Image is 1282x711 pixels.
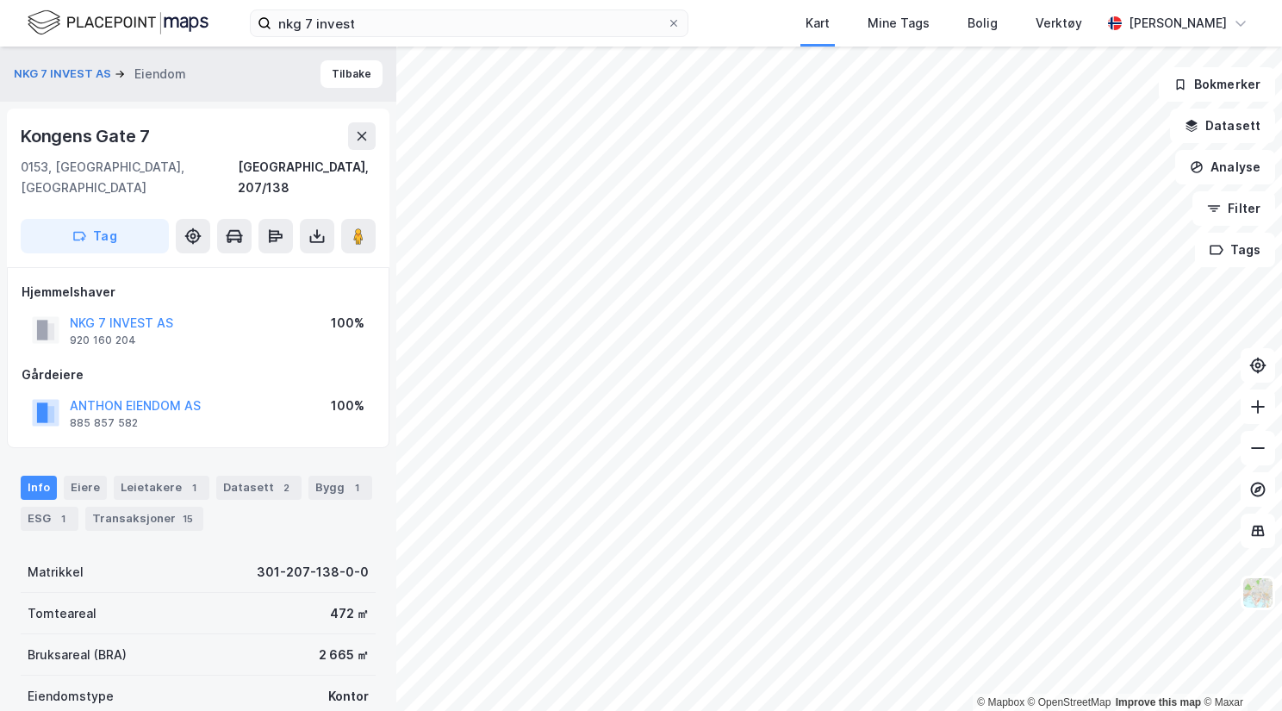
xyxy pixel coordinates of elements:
iframe: Chat Widget [1196,628,1282,711]
div: 100% [331,313,364,334]
div: Leietakere [114,476,209,500]
a: Mapbox [977,696,1024,708]
div: Eiendomstype [28,686,114,707]
button: Datasett [1170,109,1275,143]
div: 920 160 204 [70,334,136,347]
img: logo.f888ab2527a4732fd821a326f86c7f29.svg [28,8,208,38]
div: Datasett [216,476,302,500]
div: Hjemmelshaver [22,282,375,302]
a: Improve this map [1116,696,1201,708]
div: ESG [21,507,78,531]
div: Kongens Gate 7 [21,122,153,150]
div: Bygg [308,476,372,500]
div: Matrikkel [28,562,84,583]
button: Analyse [1175,150,1275,184]
div: Verktøy [1036,13,1082,34]
div: Kart [806,13,830,34]
div: Eiere [64,476,107,500]
a: OpenStreetMap [1028,696,1111,708]
div: 100% [331,396,364,416]
div: 301-207-138-0-0 [257,562,369,583]
div: 885 857 582 [70,416,138,430]
button: Tags [1195,233,1275,267]
div: Gårdeiere [22,365,375,385]
button: NKG 7 INVEST AS [14,65,115,83]
button: Tag [21,219,169,253]
div: Info [21,476,57,500]
div: 2 [277,479,295,496]
input: Søk på adresse, matrikkel, gårdeiere, leietakere eller personer [271,10,667,36]
div: Mine Tags [868,13,930,34]
div: Bolig [968,13,998,34]
div: 1 [54,510,72,527]
div: [GEOGRAPHIC_DATA], 207/138 [238,157,376,198]
div: Eiendom [134,64,186,84]
div: Tomteareal [28,603,96,624]
div: 2 665 ㎡ [319,645,369,665]
button: Bokmerker [1159,67,1275,102]
div: 1 [185,479,202,496]
div: [PERSON_NAME] [1129,13,1227,34]
div: Transaksjoner [85,507,203,531]
div: Bruksareal (BRA) [28,645,127,665]
div: 0153, [GEOGRAPHIC_DATA], [GEOGRAPHIC_DATA] [21,157,238,198]
div: 15 [179,510,196,527]
button: Filter [1192,191,1275,226]
img: Z [1242,577,1274,609]
div: 472 ㎡ [330,603,369,624]
button: Tilbake [320,60,383,88]
div: 1 [348,479,365,496]
div: Kontor [328,686,369,707]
